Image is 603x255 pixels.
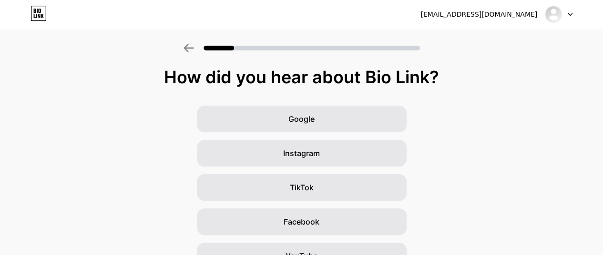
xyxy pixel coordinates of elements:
img: areumdacafe [544,5,562,23]
div: How did you hear about Bio Link? [5,68,598,87]
span: TikTok [290,182,314,193]
span: Google [288,113,315,125]
span: Instagram [283,147,320,159]
div: [EMAIL_ADDRESS][DOMAIN_NAME] [420,10,537,20]
span: Facebook [284,216,319,227]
